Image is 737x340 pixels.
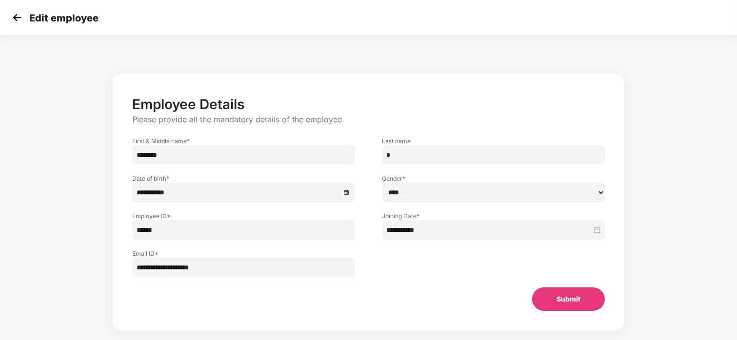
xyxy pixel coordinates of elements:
[132,174,355,183] label: Date of birth
[382,212,605,220] label: Joining Date
[132,212,355,220] label: Employee ID
[382,174,605,183] label: Gender
[382,137,605,145] label: Last name
[132,249,355,258] label: Email ID
[132,137,355,145] label: First & Middle name
[132,114,605,125] p: Please provide all the mandatory details of the employee
[29,12,99,24] p: Edit employee
[532,287,605,311] button: Submit
[10,10,24,25] img: svg+xml;base64,PHN2ZyB4bWxucz0iaHR0cDovL3d3dy53My5vcmcvMjAwMC9zdmciIHdpZHRoPSIzMCIgaGVpZ2h0PSIzMC...
[132,96,605,113] p: Employee Details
